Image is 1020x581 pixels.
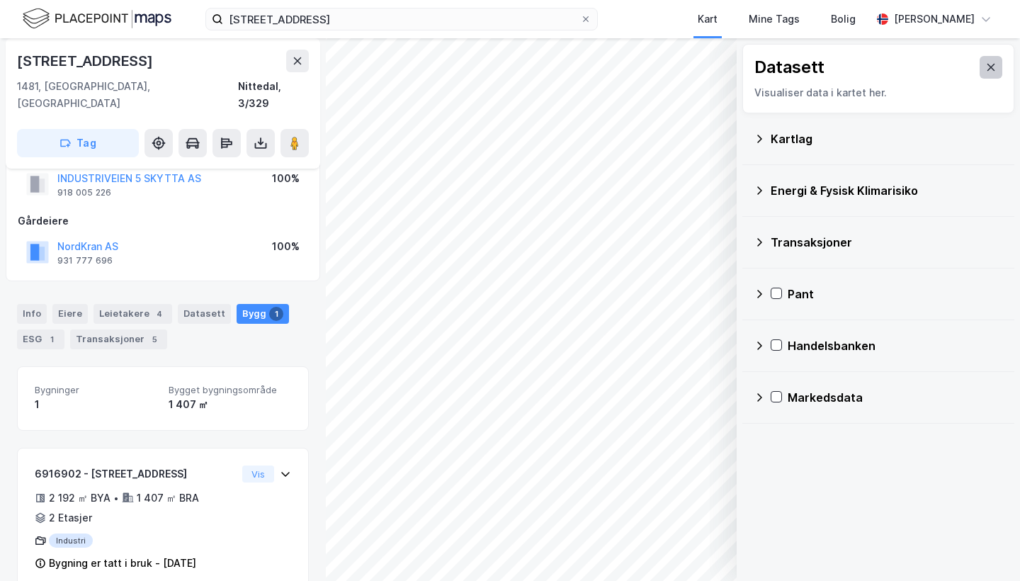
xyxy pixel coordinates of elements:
[35,384,157,396] span: Bygninger
[57,255,113,266] div: 931 777 696
[137,490,199,507] div: 1 407 ㎡ BRA
[169,396,291,413] div: 1 407 ㎡
[272,170,300,187] div: 100%
[831,11,856,28] div: Bolig
[70,329,167,349] div: Transaksjoner
[35,396,157,413] div: 1
[238,78,309,112] div: Nittedal, 3/329
[45,332,59,346] div: 1
[17,50,156,72] div: [STREET_ADDRESS]
[17,129,139,157] button: Tag
[949,513,1020,581] div: Kontrollprogram for chat
[237,304,289,324] div: Bygg
[242,466,274,483] button: Vis
[93,304,172,324] div: Leietakere
[23,6,171,31] img: logo.f888ab2527a4732fd821a326f86c7f29.svg
[223,9,580,30] input: Søk på adresse, matrikkel, gårdeiere, leietakere eller personer
[788,389,1003,406] div: Markedsdata
[178,304,231,324] div: Datasett
[754,56,824,79] div: Datasett
[269,307,283,321] div: 1
[771,130,1003,147] div: Kartlag
[147,332,161,346] div: 5
[894,11,975,28] div: [PERSON_NAME]
[754,84,1002,101] div: Visualiser data i kartet her.
[749,11,800,28] div: Mine Tags
[35,466,237,483] div: 6916902 - [STREET_ADDRESS]
[698,11,718,28] div: Kart
[52,304,88,324] div: Eiere
[49,490,110,507] div: 2 192 ㎡ BYA
[152,307,166,321] div: 4
[57,187,111,198] div: 918 005 226
[272,238,300,255] div: 100%
[788,286,1003,303] div: Pant
[17,304,47,324] div: Info
[18,213,308,230] div: Gårdeiere
[788,337,1003,354] div: Handelsbanken
[17,78,238,112] div: 1481, [GEOGRAPHIC_DATA], [GEOGRAPHIC_DATA]
[771,182,1003,199] div: Energi & Fysisk Klimarisiko
[49,509,92,526] div: 2 Etasjer
[949,513,1020,581] iframe: Chat Widget
[49,555,196,572] div: Bygning er tatt i bruk - [DATE]
[113,492,119,504] div: •
[771,234,1003,251] div: Transaksjoner
[17,329,64,349] div: ESG
[169,384,291,396] span: Bygget bygningsområde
